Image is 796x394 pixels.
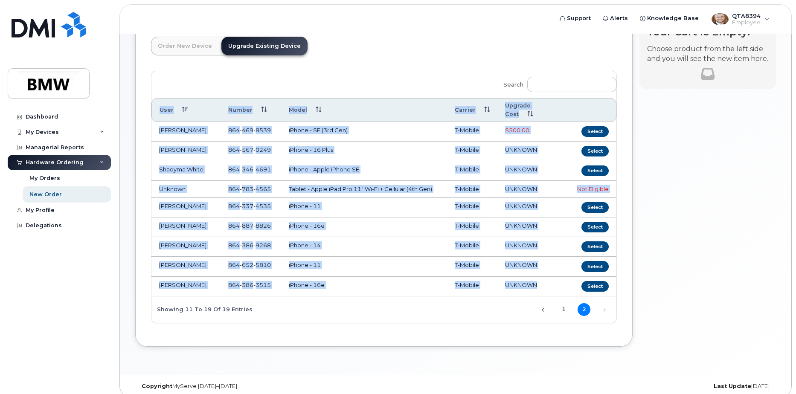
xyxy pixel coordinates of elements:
[151,37,219,55] a: Order New Device
[228,146,271,153] span: 864
[732,19,761,26] span: Employee
[151,181,221,198] td: Unknown
[253,261,271,268] span: 5810
[240,222,253,229] span: 887
[240,166,253,173] span: 346
[647,26,768,38] h4: Your Cart is Empty!
[447,277,497,296] td: T-Mobile
[647,44,768,64] p: Choose product from the left side and you will see the new item here.
[597,10,634,27] a: Alerts
[228,203,271,209] span: 864
[581,222,609,232] button: Select
[554,10,597,27] a: Support
[281,277,447,296] td: iPhone - 16e
[447,237,497,257] td: T-Mobile
[447,217,497,237] td: T-Mobile
[151,122,221,142] td: [PERSON_NAME]
[151,302,253,316] div: Showing 11 to 19 of 19 entries
[505,203,537,209] span: UNKNOWN
[228,261,271,268] span: 864
[281,217,447,237] td: iPhone - 16e
[281,181,447,198] td: Tablet - Apple iPad Pro 11" Wi-Fi + Cellular (4th Gen)
[221,98,281,122] th: Number: activate to sort column ascending
[447,142,497,161] td: T-Mobile
[240,242,253,249] span: 386
[634,10,705,27] a: Knowledge Base
[240,127,253,133] span: 469
[527,77,616,92] input: Search:
[537,304,549,316] a: Previous
[151,198,221,217] td: [PERSON_NAME]
[281,98,447,122] th: Model: activate to sort column ascending
[505,146,537,153] span: UNKNOWN
[505,261,537,268] span: UNKNOWN
[610,14,628,23] span: Alerts
[228,222,271,229] span: 864
[135,383,349,390] div: MyServe [DATE]–[DATE]
[281,122,447,142] td: iPhone - SE (3rd Gen)
[151,237,221,257] td: [PERSON_NAME]
[575,185,609,193] div: Not Eligible
[253,281,271,288] span: 3515
[240,146,253,153] span: 567
[281,142,447,161] td: iPhone - 16 Plus
[497,98,567,122] th: Upgrade Cost: activate to sort column ascending
[598,304,611,316] a: Next
[228,185,271,192] span: 864
[253,166,271,173] span: 4691
[647,14,699,23] span: Knowledge Base
[151,98,221,122] th: User: activate to sort column descending
[228,127,271,133] span: 864
[240,261,253,268] span: 652
[142,383,172,389] strong: Copyright
[151,161,221,181] td: Shadyma White
[447,181,497,198] td: T-Mobile
[581,146,609,156] button: Select
[253,203,271,209] span: 4535
[281,257,447,276] td: iPhone - 11
[228,242,271,249] span: 864
[253,185,271,192] span: 4565
[240,281,253,288] span: 386
[281,237,447,257] td: iPhone - 14
[498,71,616,95] label: Search:
[447,161,497,181] td: T-Mobile
[447,122,497,142] td: T-Mobile
[732,12,761,19] span: QTA8394
[253,222,271,229] span: 8826
[557,303,570,316] a: 1
[281,161,447,181] td: iPhone - Apple iPhone SE
[581,281,609,292] button: Select
[253,146,271,153] span: 0249
[253,127,271,133] span: 8539
[281,198,447,217] td: iPhone - 11
[581,261,609,272] button: Select
[712,11,729,28] div: User avatar
[151,257,221,276] td: [PERSON_NAME]
[221,37,308,55] a: Upgrade Existing Device
[447,198,497,217] td: T-Mobile
[240,185,253,192] span: 783
[505,185,537,192] span: UNKNOWN
[581,165,609,176] button: Select
[581,241,609,252] button: Select
[581,126,609,137] button: Select
[228,281,271,288] span: 864
[505,127,529,133] span: Full Upgrade Eligibility Date 2026-10-09
[505,222,537,229] span: UNKNOWN
[712,13,729,25] img: User avatar
[581,202,609,213] button: Select
[447,98,497,122] th: Carrier: activate to sort column ascending
[228,166,271,173] span: 864
[562,383,776,390] div: [DATE]
[706,11,776,28] div: QTA8394
[253,242,271,249] span: 9268
[759,357,790,388] iframe: Messenger Launcher
[151,277,221,296] td: [PERSON_NAME]
[505,166,537,173] span: UNKNOWN
[578,303,590,316] a: 2
[567,14,591,23] span: Support
[447,257,497,276] td: T-Mobile
[240,203,253,209] span: 337
[151,217,221,237] td: [PERSON_NAME]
